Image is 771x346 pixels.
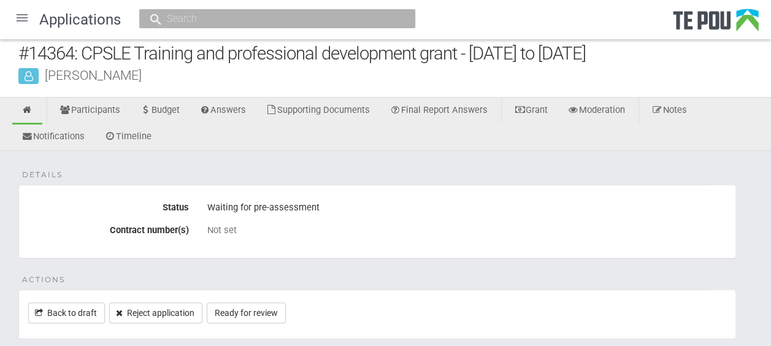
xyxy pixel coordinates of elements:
label: Contract number(s) [19,220,198,236]
a: Notifications [12,124,94,151]
div: #14364: CPSLE Training and professional development grant - [DATE] to [DATE] [18,40,771,67]
a: Back to draft [28,302,105,323]
a: Moderation [558,98,634,125]
a: Ready for review [207,302,286,323]
a: Timeline [95,124,161,151]
a: Reject application [109,302,202,323]
span: Details [22,169,63,180]
a: Final Report Answers [380,98,497,125]
div: [PERSON_NAME] [18,69,771,82]
label: Status [19,198,198,213]
a: Participants [50,98,129,125]
input: Search [163,12,379,25]
a: Budget [131,98,189,125]
a: Answers [190,98,256,125]
a: Grant [505,98,557,125]
span: Actions [22,274,65,285]
a: Notes [642,98,696,125]
a: Supporting Documents [256,98,379,125]
div: Not set [207,225,726,236]
div: Waiting for pre-assessment [207,198,726,218]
